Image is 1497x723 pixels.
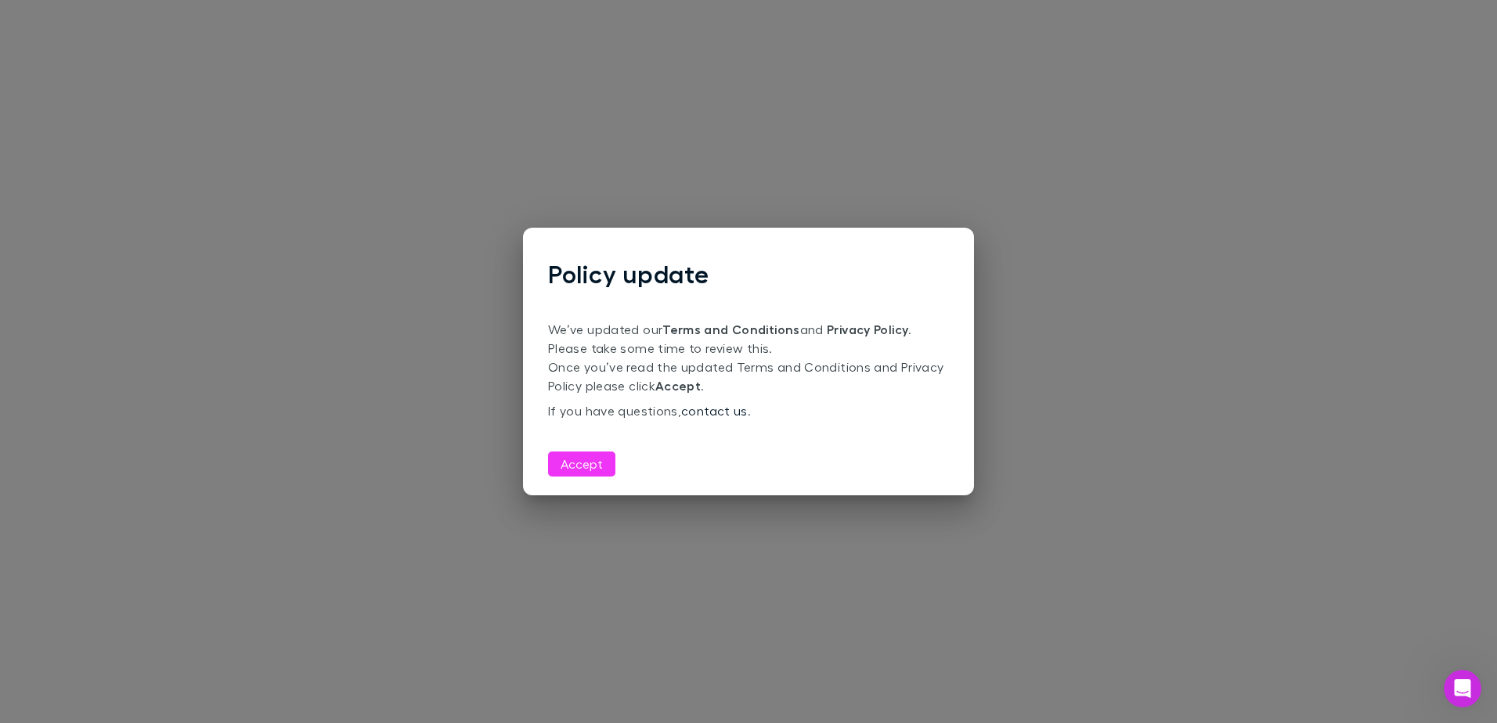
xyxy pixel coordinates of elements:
button: Accept [548,451,615,477]
strong: Accept [655,378,701,394]
p: Once you’ve read the updated Terms and Conditions and Privacy Policy please click . [548,358,949,395]
iframe: Intercom live chat [1444,670,1481,707]
p: We’ve updated our and . Please take some time to review this. [548,320,949,358]
a: Privacy Policy [827,322,908,337]
a: contact us [681,403,748,418]
h1: Policy update [548,259,949,289]
a: Terms and Conditions [662,322,799,337]
p: If you have questions, . [548,401,949,420]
